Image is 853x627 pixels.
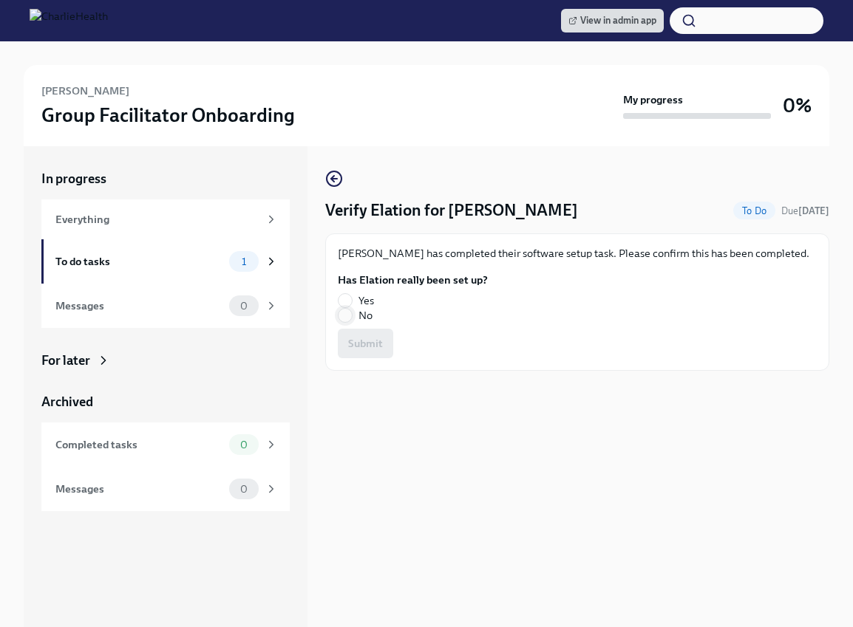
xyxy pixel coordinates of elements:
a: Completed tasks0 [41,422,290,467]
div: Messages [55,298,223,314]
a: View in admin app [561,9,664,32]
span: 0 [231,484,256,495]
p: [PERSON_NAME] has completed their software setup task. Please confirm this has been completed. [338,246,817,261]
a: Archived [41,393,290,411]
div: Completed tasks [55,436,223,453]
div: Messages [55,481,223,497]
div: For later [41,352,90,369]
label: Has Elation really been set up? [338,273,488,287]
a: Everything [41,199,290,239]
a: To do tasks1 [41,239,290,284]
h6: [PERSON_NAME] [41,83,129,99]
img: CharlieHealth [30,9,108,32]
div: Everything [55,211,259,227]
span: View in admin app [568,13,656,28]
strong: [DATE] [798,205,829,216]
strong: My progress [623,92,683,107]
span: 1 [233,256,255,267]
a: Messages0 [41,467,290,511]
span: 0 [231,439,256,450]
a: Messages0 [41,284,290,328]
span: Due [781,205,829,216]
h3: Group Facilitator Onboarding [41,102,295,129]
h3: 0% [783,92,812,119]
span: To Do [733,205,775,216]
span: No [358,308,373,323]
a: In progress [41,170,290,188]
span: August 24th, 2025 09:00 [781,204,829,218]
span: 0 [231,301,256,312]
span: Yes [358,293,374,308]
div: To do tasks [55,253,223,270]
a: For later [41,352,290,369]
h4: Verify Elation for [PERSON_NAME] [325,199,578,222]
